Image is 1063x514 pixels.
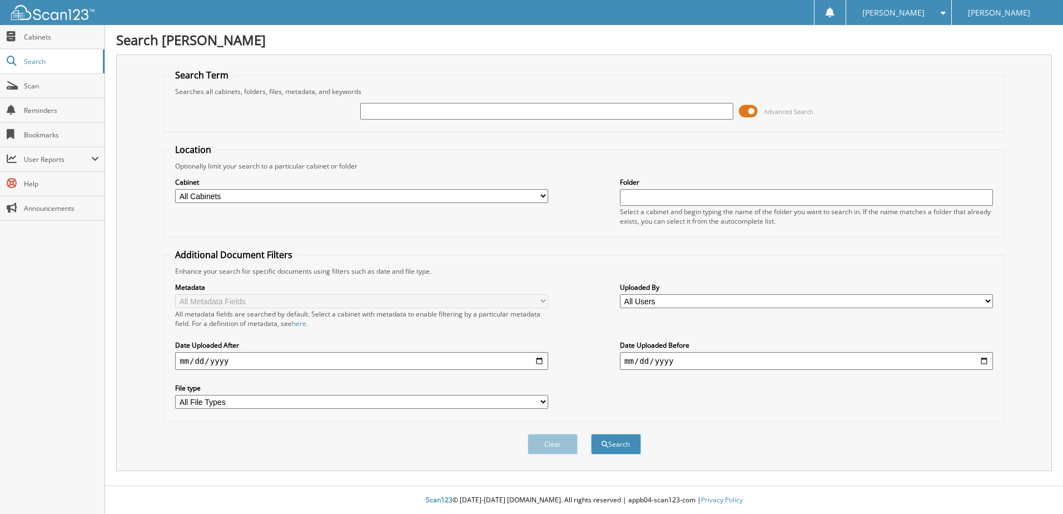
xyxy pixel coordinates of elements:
button: Clear [528,434,578,454]
span: Scan123 [426,495,453,505]
label: Folder [620,177,993,187]
span: Search [24,57,97,66]
span: [PERSON_NAME] [968,9,1030,16]
label: Date Uploaded After [175,340,548,350]
a: Privacy Policy [701,495,743,505]
label: Date Uploaded Before [620,340,993,350]
span: Help [24,179,99,189]
input: end [620,352,993,370]
h1: Search [PERSON_NAME] [116,31,1052,49]
button: Search [591,434,641,454]
span: Scan [24,81,99,91]
input: start [175,352,548,370]
div: Enhance your search for specific documents using filters such as date and file type. [170,266,999,276]
label: File type [175,383,548,393]
label: Uploaded By [620,283,993,292]
span: Announcements [24,204,99,213]
span: User Reports [24,155,91,164]
legend: Search Term [170,69,234,81]
div: © [DATE]-[DATE] [DOMAIN_NAME]. All rights reserved | appb04-scan123-com | [105,487,1063,514]
img: scan123-logo-white.svg [11,5,95,20]
label: Cabinet [175,177,548,187]
span: Cabinets [24,32,99,42]
legend: Location [170,144,217,156]
label: Metadata [175,283,548,292]
a: here [292,319,306,328]
span: [PERSON_NAME] [862,9,925,16]
legend: Additional Document Filters [170,249,298,261]
span: Advanced Search [764,107,813,116]
span: Reminders [24,106,99,115]
div: Searches all cabinets, folders, files, metadata, and keywords [170,87,999,96]
div: Optionally limit your search to a particular cabinet or folder [170,161,999,171]
span: Bookmarks [24,130,99,140]
div: All metadata fields are searched by default. Select a cabinet with metadata to enable filtering b... [175,309,548,328]
div: Select a cabinet and begin typing the name of the folder you want to search in. If the name match... [620,207,993,226]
